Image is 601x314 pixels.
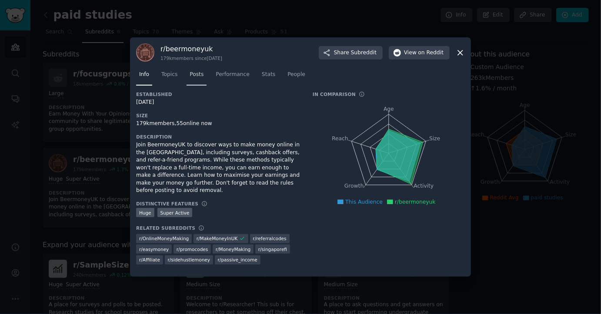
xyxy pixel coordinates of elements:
span: r/ MakeMoneyInUK [197,235,238,241]
tspan: Age [384,106,394,112]
span: View [404,49,444,57]
h3: In Comparison [313,91,356,97]
span: This Audience [345,199,383,205]
span: r/ Affiliate [139,257,160,263]
h3: Size [136,112,300,119]
h3: Distinctive Features [136,201,198,207]
span: Stats [262,71,275,79]
button: Viewon Reddit [389,46,450,60]
h3: Established [136,91,300,97]
img: beermoneyuk [136,43,154,62]
div: Super Active [157,208,193,217]
span: on Reddit [418,49,444,57]
tspan: Size [429,136,440,142]
a: Info [136,68,152,86]
div: Huge [136,208,154,217]
a: Posts [187,68,207,86]
span: Topics [161,71,177,79]
span: r/ easymoney [139,246,169,252]
span: r/ MoneyMaking [216,246,250,252]
h3: Description [136,134,300,140]
a: Stats [259,68,278,86]
span: r/ sidehustlemoney [168,257,210,263]
a: Performance [213,68,253,86]
tspan: Growth [344,183,364,189]
span: People [287,71,305,79]
span: r/beermoneyuk [395,199,436,205]
a: People [284,68,308,86]
span: Share [334,49,377,57]
span: r/ referralcodes [253,235,287,241]
h3: Related Subreddits [136,225,195,231]
span: Posts [190,71,204,79]
span: Info [139,71,149,79]
div: 179k members since [DATE] [160,55,222,61]
div: Join BeermoneyUK to discover ways to make money online in the [GEOGRAPHIC_DATA], including survey... [136,141,300,195]
button: ShareSubreddit [319,46,383,60]
div: [DATE] [136,99,300,106]
span: r/ singaporefi [258,246,287,252]
span: r/ OnlineMoneyMaking [139,235,189,241]
tspan: Activity [414,183,434,189]
h3: r/ beermoneyuk [160,44,222,53]
span: r/ passive_income [218,257,257,263]
span: Performance [216,71,250,79]
tspan: Reach [332,136,348,142]
span: r/ promocodes [177,246,208,252]
a: Topics [158,68,180,86]
div: 179k members, 55 online now [136,120,300,128]
span: Subreddit [351,49,377,57]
